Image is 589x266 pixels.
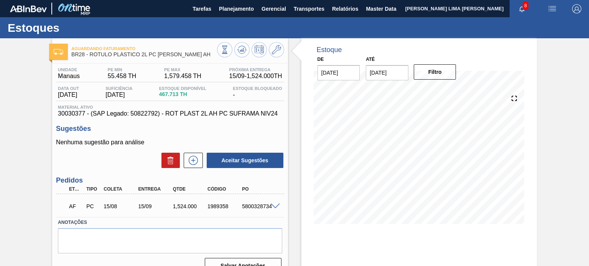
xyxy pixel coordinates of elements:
div: 15/08/2025 [102,203,140,209]
div: Qtde [171,186,209,192]
span: Data out [58,86,79,91]
span: Relatórios [332,4,358,13]
span: 467.713 TH [159,91,206,97]
span: Manaus [58,73,80,80]
span: Próxima Entrega [229,67,282,72]
div: 5800328734 [240,203,278,209]
div: Pedido de Compra [84,203,102,209]
p: Nenhuma sugestão para análise [56,139,284,146]
span: Master Data [366,4,396,13]
div: Aguardando Faturamento [67,198,84,215]
h1: Estoques [8,23,144,32]
div: 1989358 [206,203,243,209]
button: Ir ao Master Data / Geral [269,42,284,57]
span: Tarefas [192,4,211,13]
button: Visão Geral dos Estoques [217,42,232,57]
div: Coleta [102,186,140,192]
h3: Pedidos [56,176,284,184]
div: Entrega [137,186,174,192]
img: userActions [548,4,557,13]
div: Aceitar Sugestões [203,152,284,169]
span: [DATE] [58,91,79,98]
div: - [231,86,284,98]
h3: Sugestões [56,125,284,133]
div: Excluir Sugestões [158,153,180,168]
span: Material ativo [58,105,282,109]
img: Ícone [54,49,63,55]
input: dd/mm/yyyy [318,65,360,80]
div: Código [206,186,243,192]
span: PE MAX [164,67,201,72]
div: Etapa [67,186,84,192]
img: TNhmsLtSVTkK8tSr43FrP2fwEKptu5GPRR3wAAAABJRU5ErkJggg== [10,5,47,12]
span: [DATE] [105,91,132,98]
div: Nova sugestão [180,153,203,168]
span: Unidade [58,67,80,72]
p: AF [69,203,82,209]
div: Tipo [84,186,102,192]
span: PE MIN [108,67,136,72]
span: Planejamento [219,4,254,13]
span: Suficiência [105,86,132,91]
span: Transportes [294,4,324,13]
button: Aceitar Sugestões [207,153,283,168]
span: Estoque Bloqueado [233,86,282,91]
button: Filtro [414,64,456,80]
div: Estoque [317,46,342,54]
div: 1,524.000 [171,203,209,209]
span: Estoque Disponível [159,86,206,91]
span: 15/09 - 1,524.000 TH [229,73,282,80]
span: 8 [523,2,528,10]
button: Atualizar Gráfico [234,42,250,57]
button: Notificações [510,3,534,14]
img: Logout [572,4,581,13]
span: Gerencial [262,4,286,13]
label: Até [366,57,375,62]
span: 30030377 - (SAP Legado: 50822792) - ROT PLAST 2L AH PC SUFRAMA NIV24 [58,110,282,117]
button: Programar Estoque [252,42,267,57]
label: De [318,57,324,62]
span: Aguardando Faturamento [71,46,217,51]
div: 15/09/2025 [137,203,174,209]
div: PO [240,186,278,192]
label: Anotações [58,217,282,228]
span: BR28 - RÓTULO PLÁSTICO 2L PC SUFRAMA AH [71,52,217,57]
span: 1,579.458 TH [164,73,201,80]
span: 55.458 TH [108,73,136,80]
input: dd/mm/yyyy [366,65,408,80]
